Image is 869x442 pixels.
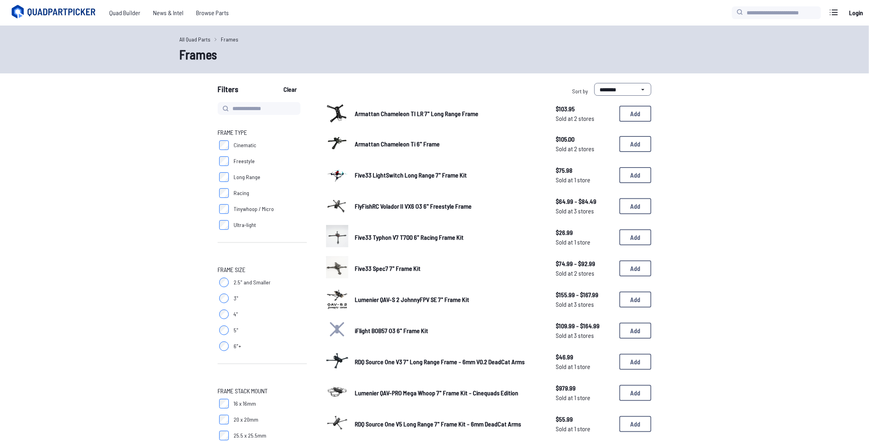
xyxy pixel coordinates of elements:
[219,326,229,335] input: 5"
[234,278,271,286] span: 2.5" and Smaller
[218,128,247,137] span: Frame Type
[355,295,543,304] a: Lumenier QAV-S 2 JohnnyFPV SE 7" Frame Kit
[619,416,651,432] button: Add
[218,386,267,396] span: Frame Stack Mount
[326,102,348,125] a: image
[326,256,348,281] a: image
[326,132,348,154] img: image
[326,163,348,187] a: image
[556,383,613,393] span: $979.99
[556,206,613,216] span: Sold at 3 stores
[556,134,613,144] span: $105.00
[556,300,613,309] span: Sold at 3 stores
[219,415,229,424] input: 20 x 20mm
[219,140,229,150] input: Cinematic
[355,419,543,429] a: RDQ Source One V5 Long Range 7" Frame Kit - 6mm DeadCat Arms
[234,189,249,197] span: Racing
[556,197,613,206] span: $64.99 - $84.49
[103,5,147,21] a: Quad Builder
[179,35,210,43] a: All Quad Parts
[326,349,348,374] a: image
[234,400,256,408] span: 16 x 16mm
[219,431,229,440] input: 25.5 x 25.5mm
[556,331,613,340] span: Sold at 3 stores
[619,136,651,152] button: Add
[355,202,472,210] span: FlyFishRC Volador II VX6 O3 6" Freestyle Frame
[218,265,246,274] span: Frame Size
[355,420,521,428] span: RDQ Source One V5 Long Range 7" Frame Kit - 6mm DeadCat Arms
[219,294,229,303] input: 3"
[219,220,229,230] input: Ultra-light
[556,393,613,403] span: Sold at 1 store
[326,381,348,403] img: image
[556,114,613,123] span: Sold at 2 stores
[847,5,866,21] a: Login
[277,83,303,96] button: Clear
[556,290,613,300] span: $155.99 - $167.99
[355,327,428,334] span: iFlight BOB57 O3 6" Frame Kit
[326,287,348,310] img: image
[355,389,518,397] span: Lumenier QAV-PRO Mega Whoop 7" Frame Kit - Cinequads Edition
[326,225,348,250] a: image
[619,385,651,401] button: Add
[355,264,543,273] a: Five33 Spec7 7" Frame Kit
[326,287,348,312] a: image
[190,5,235,21] a: Browse Parts
[619,229,651,245] button: Add
[326,194,348,219] a: image
[219,172,229,182] input: Long Range
[594,83,651,96] select: Sort by
[234,157,255,165] span: Freestyle
[326,256,348,278] img: image
[619,354,651,370] button: Add
[326,412,348,436] a: image
[355,171,467,179] span: Five33 LightSwitch Long Range 7" Frame Kit
[179,45,690,64] h1: Frames
[556,414,613,424] span: $55.99
[556,259,613,268] span: $74.99 - $92.99
[326,132,348,156] a: image
[326,412,348,434] img: image
[556,228,613,237] span: $26.99
[556,166,613,175] span: $75.98
[556,104,613,114] span: $103.95
[219,278,229,287] input: 2.5" and Smaller
[355,233,543,242] a: Five33 Typhon V7 T700 6" Racing Frame Kit
[147,5,190,21] span: News & Intel
[556,237,613,247] span: Sold at 1 store
[234,310,238,318] span: 4"
[556,175,613,185] span: Sold at 1 store
[326,194,348,216] img: image
[619,167,651,183] button: Add
[234,173,260,181] span: Long Range
[326,225,348,247] img: image
[326,381,348,405] a: image
[556,362,613,371] span: Sold at 1 store
[556,352,613,362] span: $46.99
[355,388,543,398] a: Lumenier QAV-PRO Mega Whoop 7" Frame Kit - Cinequads Edition
[234,141,256,149] span: Cinematic
[355,170,543,180] a: Five33 LightSwitch Long Range 7" Frame Kit
[355,201,543,211] a: FlyFishRC Volador II VX6 O3 6" Freestyle Frame
[326,349,348,372] img: image
[355,357,543,367] a: RDQ Source One V3 7" Long Range Frame - 6mm V0.2 DeadCat Arms
[355,140,440,148] span: Armattan Chameleon Ti 6" Frame
[234,342,241,350] span: 6"+
[355,326,543,335] a: iFlight BOB57 O3 6" Frame Kit
[619,292,651,308] button: Add
[556,424,613,434] span: Sold at 1 store
[355,110,478,117] span: Armattan Chameleon TI LR 7" Long Range Frame
[234,205,274,213] span: Tinywhoop / Micro
[619,106,651,122] button: Add
[234,432,266,440] span: 25.5 x 25.5mm
[556,321,613,331] span: $109.99 - $164.99
[219,341,229,351] input: 6"+
[234,326,238,334] span: 5"
[234,294,238,302] span: 3"
[219,188,229,198] input: Racing
[619,260,651,276] button: Add
[234,221,256,229] span: Ultra-light
[234,416,258,424] span: 20 x 20mm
